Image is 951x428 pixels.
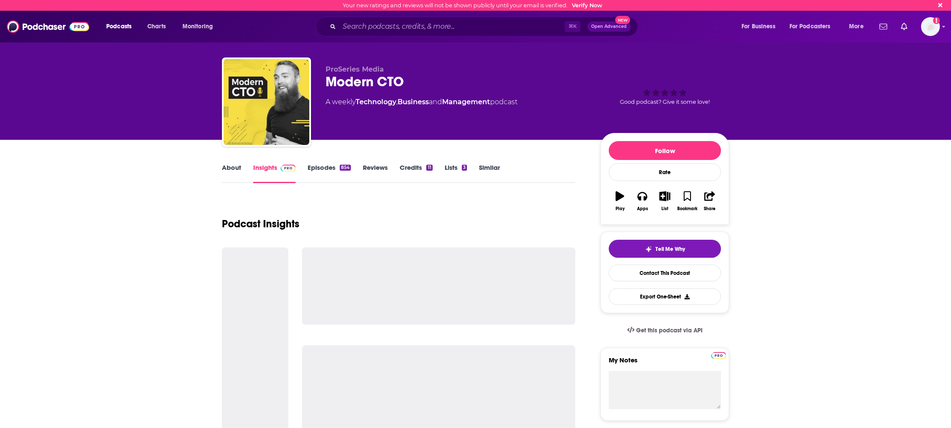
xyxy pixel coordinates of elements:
span: Tell Me Why [655,246,685,253]
span: Podcasts [106,21,132,33]
a: Pro website [711,351,726,359]
span: Monitoring [182,21,213,33]
h1: Podcast Insights [222,217,299,230]
span: and [429,98,442,106]
div: 11 [426,165,432,171]
a: Similar [479,163,500,183]
img: tell me why sparkle [645,246,652,253]
span: For Business [742,21,775,33]
a: Get this podcast via API [620,320,709,341]
span: , [396,98,398,106]
a: Episodes854 [308,163,351,183]
img: Podchaser - Follow, Share and Rate Podcasts [7,18,89,35]
a: Technology [356,98,396,106]
img: Podchaser Pro [711,352,726,359]
div: 3 [462,165,467,171]
span: Open Advanced [591,24,627,29]
a: Show notifications dropdown [897,19,911,34]
div: 854 [340,165,351,171]
button: Show profile menu [921,17,940,36]
button: Open AdvancedNew [587,21,631,32]
img: User Profile [921,17,940,36]
span: ProSeries Media [326,65,384,73]
span: Good podcast? Give it some love! [620,99,710,105]
div: Share [704,206,715,211]
span: Logged in as charlottestone [921,17,940,36]
span: ⌘ K [565,21,580,32]
div: List [661,206,668,211]
span: More [849,21,864,33]
button: open menu [736,20,786,33]
svg: Email not verified [933,17,940,24]
button: tell me why sparkleTell Me Why [609,240,721,258]
div: Good podcast? Give it some love! [601,65,729,118]
div: Rate [609,163,721,181]
a: Management [442,98,490,106]
div: Bookmark [677,206,697,211]
a: InsightsPodchaser Pro [253,163,296,183]
img: Podchaser Pro [281,165,296,172]
span: New [615,16,631,24]
button: open menu [784,20,843,33]
a: Contact This Podcast [609,265,721,281]
a: Business [398,98,429,106]
a: Credits11 [400,163,432,183]
div: Play [616,206,625,211]
input: Search podcasts, credits, & more... [339,20,565,33]
button: Bookmark [676,186,698,217]
button: Play [609,186,631,217]
button: List [654,186,676,217]
button: open menu [176,20,224,33]
a: Show notifications dropdown [876,19,891,34]
div: Apps [637,206,648,211]
div: Your new ratings and reviews will not be shown publicly until your email is verified. [343,2,602,9]
a: About [222,163,241,183]
a: Charts [142,20,171,33]
span: Get this podcast via API [636,327,703,334]
span: Charts [147,21,166,33]
a: Lists3 [445,163,467,183]
span: For Podcasters [790,21,831,33]
label: My Notes [609,356,721,371]
button: Follow [609,141,721,160]
button: open menu [100,20,143,33]
button: Share [699,186,721,217]
button: open menu [843,20,874,33]
div: Search podcasts, credits, & more... [324,17,646,36]
a: Verify Now [572,2,602,9]
button: Apps [631,186,653,217]
img: Modern CTO [224,59,309,145]
a: Reviews [363,163,388,183]
div: A weekly podcast [326,97,517,107]
button: Export One-Sheet [609,288,721,305]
